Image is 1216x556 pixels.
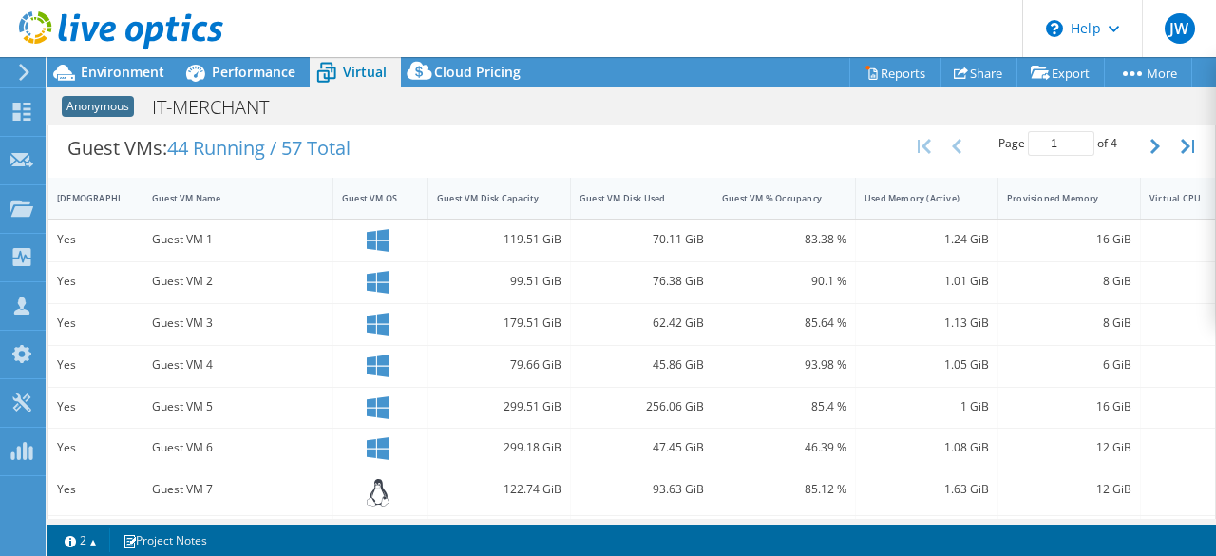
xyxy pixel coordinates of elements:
a: Share [940,58,1017,87]
span: Environment [81,63,164,81]
div: 1 GiB [864,396,989,417]
div: Yes [57,355,134,375]
div: Yes [57,437,134,458]
div: 47.45 GiB [579,437,704,458]
div: 1.13 GiB [864,313,989,334]
div: 8 GiB [1007,271,1131,292]
div: [DEMOGRAPHIC_DATA] [57,192,111,204]
div: 119.51 GiB [437,229,561,250]
div: 1.24 GiB [864,229,989,250]
div: Guest VM 1 [152,229,324,250]
div: Guest VM Name [152,192,301,204]
div: 83.38 % [722,229,846,250]
a: Reports [849,58,940,87]
div: Guest VM Disk Capacity [437,192,539,204]
div: 1.01 GiB [864,271,989,292]
div: 79.66 GiB [437,355,561,375]
div: 16 GiB [1007,229,1131,250]
div: 85.64 % [722,313,846,334]
div: 6 GiB [1007,355,1131,375]
div: 1.05 GiB [864,355,989,375]
div: 70.11 GiB [579,229,704,250]
div: 90.1 % [722,271,846,292]
svg: \n [1046,20,1063,37]
div: Guest VM Disk Used [579,192,681,204]
div: 256.06 GiB [579,396,704,417]
span: Anonymous [62,96,134,117]
div: 299.18 GiB [437,437,561,458]
div: Guest VM 7 [152,479,324,500]
span: Page of [998,131,1117,156]
div: Virtual CPU [1149,192,1204,204]
div: 8 GiB [1007,313,1131,334]
div: 46.39 % [722,437,846,458]
div: 93.98 % [722,355,846,375]
div: Yes [57,313,134,334]
div: Yes [57,271,134,292]
span: 44 Running / 57 Total [167,135,351,161]
div: 12 GiB [1007,479,1131,500]
div: 85.12 % [722,479,846,500]
div: Yes [57,396,134,417]
span: Performance [212,63,295,81]
div: 12 GiB [1007,437,1131,458]
div: Guest VM 3 [152,313,324,334]
div: 62.42 GiB [579,313,704,334]
a: Export [1016,58,1105,87]
input: jump to page [1028,131,1094,156]
div: 45.86 GiB [579,355,704,375]
div: 16 GiB [1007,396,1131,417]
div: 179.51 GiB [437,313,561,334]
div: 299.51 GiB [437,396,561,417]
div: Yes [57,229,134,250]
a: Project Notes [109,528,220,552]
a: More [1104,58,1192,87]
a: 2 [51,528,110,552]
div: 85.4 % [722,396,846,417]
div: 93.63 GiB [579,479,704,500]
span: Virtual [343,63,387,81]
div: Guest VM 6 [152,437,324,458]
div: Provisioned Memory [1007,192,1109,204]
div: 1.63 GiB [864,479,989,500]
div: Guest VM OS [342,192,396,204]
div: Guest VMs: [48,119,370,178]
div: 1.08 GiB [864,437,989,458]
div: Guest VM % Occupancy [722,192,824,204]
div: Used Memory (Active) [864,192,966,204]
span: 4 [1111,135,1117,151]
div: Guest VM 5 [152,396,324,417]
div: Guest VM 2 [152,271,324,292]
span: JW [1165,13,1195,44]
h1: IT-MERCHANT [143,97,298,118]
div: 76.38 GiB [579,271,704,292]
div: 122.74 GiB [437,479,561,500]
div: Yes [57,479,134,500]
div: Guest VM 4 [152,355,324,375]
span: Cloud Pricing [434,63,521,81]
div: 99.51 GiB [437,271,561,292]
